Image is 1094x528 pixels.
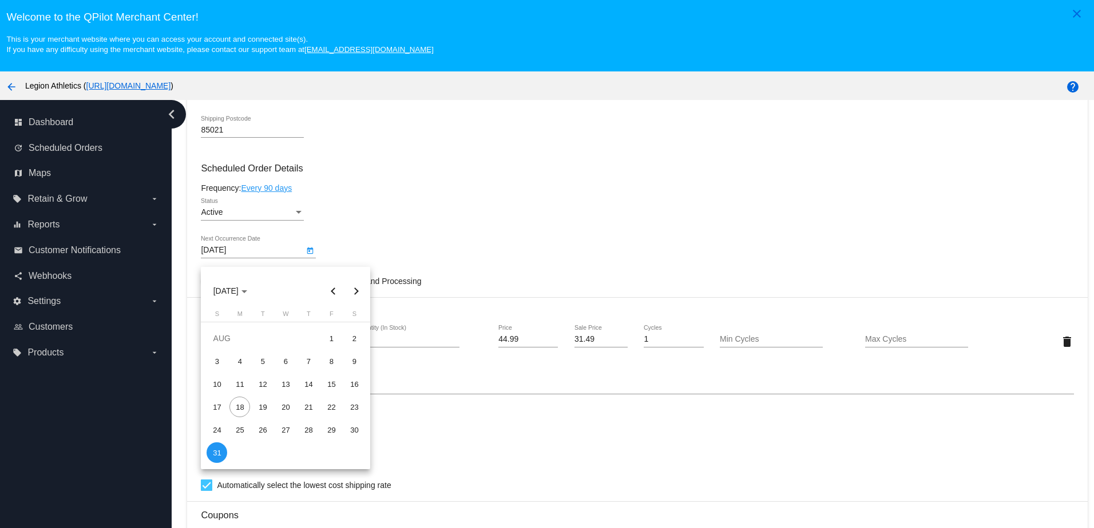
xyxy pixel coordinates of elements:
[320,373,343,395] td: August 15, 2025
[321,374,342,394] div: 15
[251,418,274,441] td: August 26, 2025
[228,395,251,418] td: August 18, 2025
[228,350,251,373] td: August 4, 2025
[344,419,364,440] div: 30
[207,374,227,394] div: 10
[320,350,343,373] td: August 8, 2025
[229,374,250,394] div: 11
[251,310,274,322] th: Tuesday
[320,327,343,350] td: August 1, 2025
[205,395,228,418] td: August 17, 2025
[207,397,227,417] div: 17
[297,373,320,395] td: August 14, 2025
[207,442,227,463] div: 31
[344,279,367,302] button: Next month
[321,419,342,440] div: 29
[204,279,256,302] button: Choose month and year
[297,395,320,418] td: August 21, 2025
[229,351,250,371] div: 4
[252,351,273,371] div: 5
[205,373,228,395] td: August 10, 2025
[207,351,227,371] div: 3
[275,419,296,440] div: 27
[252,374,273,394] div: 12
[251,373,274,395] td: August 12, 2025
[207,419,227,440] div: 24
[213,286,247,295] span: [DATE]
[205,327,320,350] td: AUG
[321,351,342,371] div: 8
[321,328,342,349] div: 1
[320,395,343,418] td: August 22, 2025
[344,374,364,394] div: 16
[205,441,228,464] td: August 31, 2025
[344,397,364,417] div: 23
[320,418,343,441] td: August 29, 2025
[275,397,296,417] div: 20
[297,418,320,441] td: August 28, 2025
[298,374,319,394] div: 14
[229,397,250,417] div: 18
[320,310,343,322] th: Friday
[298,397,319,417] div: 21
[343,310,366,322] th: Saturday
[274,373,297,395] td: August 13, 2025
[298,419,319,440] div: 28
[275,374,296,394] div: 13
[344,328,364,349] div: 2
[322,279,344,302] button: Previous month
[321,397,342,417] div: 22
[228,310,251,322] th: Monday
[297,350,320,373] td: August 7, 2025
[274,418,297,441] td: August 27, 2025
[229,419,250,440] div: 25
[343,350,366,373] td: August 9, 2025
[274,350,297,373] td: August 6, 2025
[343,418,366,441] td: August 30, 2025
[205,350,228,373] td: August 3, 2025
[205,310,228,322] th: Sunday
[252,419,273,440] div: 26
[274,395,297,418] td: August 20, 2025
[251,350,274,373] td: August 5, 2025
[205,418,228,441] td: August 24, 2025
[298,351,319,371] div: 7
[252,397,273,417] div: 19
[297,310,320,322] th: Thursday
[275,351,296,371] div: 6
[228,418,251,441] td: August 25, 2025
[344,351,364,371] div: 9
[343,373,366,395] td: August 16, 2025
[251,395,274,418] td: August 19, 2025
[228,373,251,395] td: August 11, 2025
[274,310,297,322] th: Wednesday
[343,327,366,350] td: August 2, 2025
[343,395,366,418] td: August 23, 2025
